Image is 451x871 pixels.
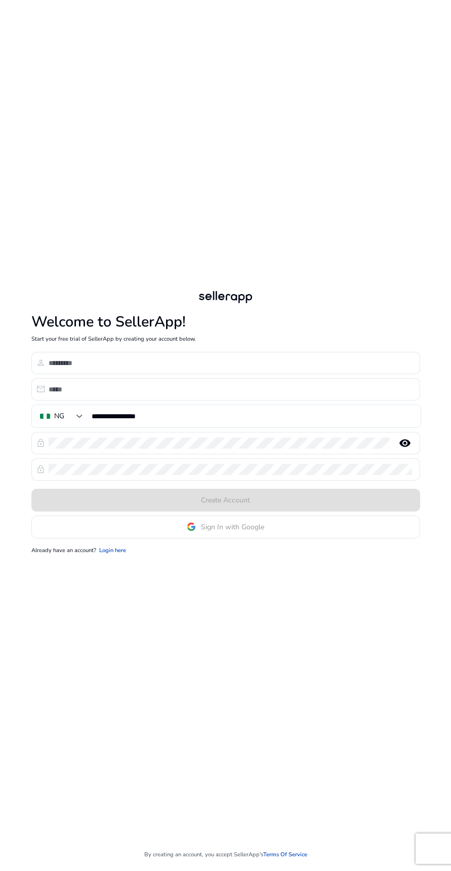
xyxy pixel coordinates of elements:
h1: Welcome to SellerApp! [31,313,420,331]
p: Already have an account? [31,547,96,555]
mat-icon: remove_red_eye [393,437,417,449]
div: NG [54,411,64,422]
p: Start your free trial of SellerApp by creating your account below. [31,335,420,344]
span: person [36,358,46,368]
span: lock [36,464,46,474]
a: Login here [99,547,126,555]
span: email [36,384,46,394]
span: lock [36,438,46,448]
a: Terms Of Service [263,851,307,859]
